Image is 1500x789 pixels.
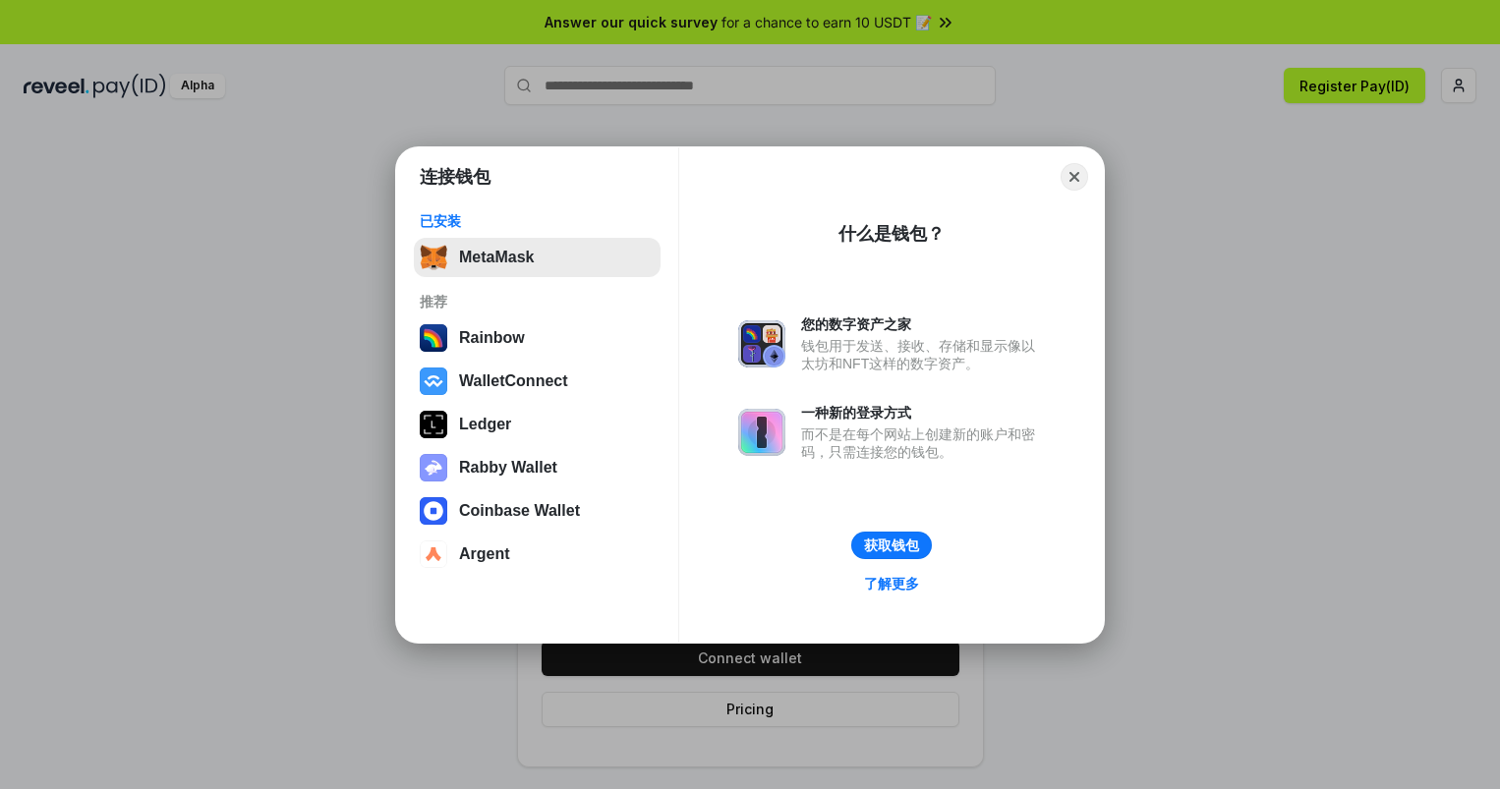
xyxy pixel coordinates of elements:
div: 什么是钱包？ [838,222,945,246]
div: 而不是在每个网站上创建新的账户和密码，只需连接您的钱包。 [801,425,1045,461]
div: Rainbow [459,329,525,347]
img: svg+xml,%3Csvg%20xmlns%3D%22http%3A%2F%2Fwww.w3.org%2F2000%2Fsvg%22%20width%3D%2228%22%20height%3... [420,411,447,438]
button: 获取钱包 [851,532,932,559]
div: 钱包用于发送、接收、存储和显示像以太坊和NFT这样的数字资产。 [801,337,1045,372]
a: 了解更多 [852,571,931,596]
img: svg+xml,%3Csvg%20xmlns%3D%22http%3A%2F%2Fwww.w3.org%2F2000%2Fsvg%22%20fill%3D%22none%22%20viewBox... [738,409,785,456]
h1: 连接钱包 [420,165,490,189]
div: 推荐 [420,293,655,310]
div: 获取钱包 [864,536,919,554]
button: WalletConnect [414,362,661,401]
img: svg+xml,%3Csvg%20fill%3D%22none%22%20height%3D%2233%22%20viewBox%3D%220%200%2035%2033%22%20width%... [420,244,447,271]
div: 一种新的登录方式 [801,404,1045,422]
div: 了解更多 [864,575,919,592]
div: Argent [459,545,510,563]
div: Coinbase Wallet [459,502,580,520]
img: svg+xml,%3Csvg%20width%3D%2228%22%20height%3D%2228%22%20viewBox%3D%220%200%2028%2028%22%20fill%3D... [420,367,447,395]
img: svg+xml,%3Csvg%20width%3D%2228%22%20height%3D%2228%22%20viewBox%3D%220%200%2028%2028%22%20fill%3D... [420,540,447,568]
button: Close [1061,163,1088,191]
button: Ledger [414,405,661,444]
button: Rainbow [414,318,661,358]
div: 已安装 [420,212,655,230]
img: svg+xml,%3Csvg%20xmlns%3D%22http%3A%2F%2Fwww.w3.org%2F2000%2Fsvg%22%20fill%3D%22none%22%20viewBox... [420,454,447,481]
img: svg+xml,%3Csvg%20xmlns%3D%22http%3A%2F%2Fwww.w3.org%2F2000%2Fsvg%22%20fill%3D%22none%22%20viewBox... [738,320,785,367]
div: Ledger [459,416,511,433]
img: svg+xml,%3Csvg%20width%3D%22120%22%20height%3D%22120%22%20viewBox%3D%220%200%20120%20120%22%20fil... [420,324,447,352]
div: Rabby Wallet [459,459,557,477]
button: MetaMask [414,238,661,277]
button: Rabby Wallet [414,448,661,487]
div: WalletConnect [459,372,568,390]
div: MetaMask [459,249,534,266]
img: svg+xml,%3Csvg%20width%3D%2228%22%20height%3D%2228%22%20viewBox%3D%220%200%2028%2028%22%20fill%3D... [420,497,447,525]
button: Argent [414,535,661,574]
button: Coinbase Wallet [414,491,661,531]
div: 您的数字资产之家 [801,315,1045,333]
